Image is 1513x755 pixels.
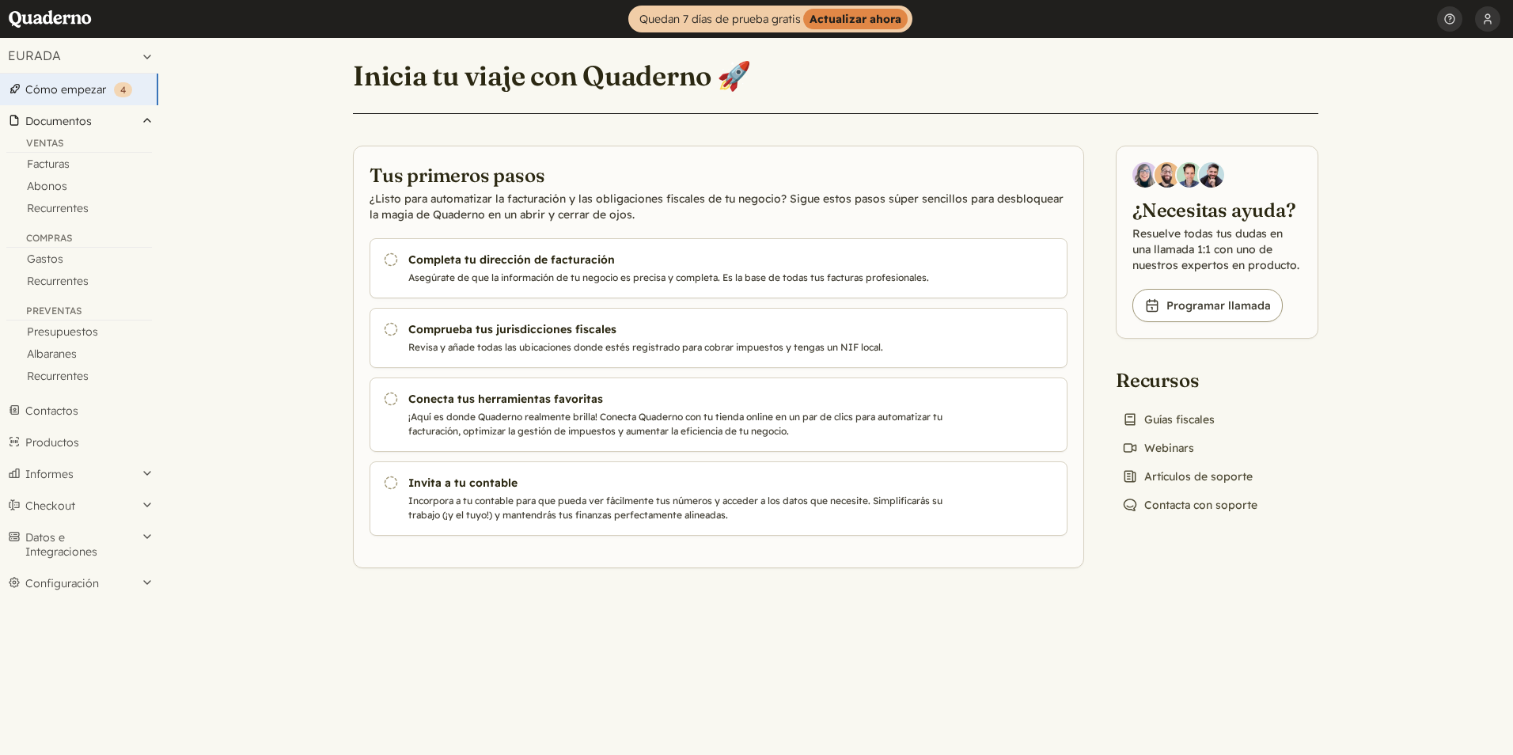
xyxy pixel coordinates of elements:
span: 4 [120,84,126,96]
img: Diana Carrasco, Account Executive at Quaderno [1132,162,1158,188]
p: ¡Aquí es donde Quaderno realmente brilla! Conecta Quaderno con tu tienda online en un par de clic... [408,410,948,438]
a: Conecta tus herramientas favoritas ¡Aquí es donde Quaderno realmente brilla! Conecta Quaderno con... [370,377,1067,452]
p: ¿Listo para automatizar la facturación y las obligaciones fiscales de tu negocio? Sigue estos pas... [370,191,1067,222]
h2: Recursos [1116,367,1264,393]
h3: Completa tu dirección de facturación [408,252,948,267]
strong: Actualizar ahora [803,9,908,29]
img: Javier Rubio, DevRel at Quaderno [1199,162,1224,188]
p: Revisa y añade todas las ubicaciones donde estés registrado para cobrar impuestos y tengas un NIF... [408,340,948,355]
img: Jairo Fumero, Account Executive at Quaderno [1155,162,1180,188]
img: Ivo Oltmans, Business Developer at Quaderno [1177,162,1202,188]
a: Contacta con soporte [1116,494,1264,516]
h3: Conecta tus herramientas favoritas [408,391,948,407]
a: Programar llamada [1132,289,1283,322]
a: Comprueba tus jurisdicciones fiscales Revisa y añade todas las ubicaciones donde estés registrado... [370,308,1067,368]
div: Compras [6,232,152,248]
a: Completa tu dirección de facturación Asegúrate de que la información de tu negocio es precisa y c... [370,238,1067,298]
a: Guías fiscales [1116,408,1221,431]
h3: Invita a tu contable [408,475,948,491]
h2: ¿Necesitas ayuda? [1132,197,1302,222]
a: Artículos de soporte [1116,465,1259,488]
p: Asegúrate de que la información de tu negocio es precisa y completa. Es la base de todas tus fact... [408,271,948,285]
h3: Comprueba tus jurisdicciones fiscales [408,321,948,337]
p: Incorpora a tu contable para que pueda ver fácilmente tus números y acceder a los datos que neces... [408,494,948,522]
a: Quedan 7 días de prueba gratisActualizar ahora [628,6,912,32]
a: Webinars [1116,437,1200,459]
div: Preventas [6,305,152,321]
h2: Tus primeros pasos [370,162,1067,188]
div: Ventas [6,137,152,153]
p: Resuelve todas tus dudas en una llamada 1:1 con uno de nuestros expertos en producto. [1132,226,1302,273]
a: Invita a tu contable Incorpora a tu contable para que pueda ver fácilmente tus números y acceder ... [370,461,1067,536]
h1: Inicia tu viaje con Quaderno 🚀 [353,59,751,93]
